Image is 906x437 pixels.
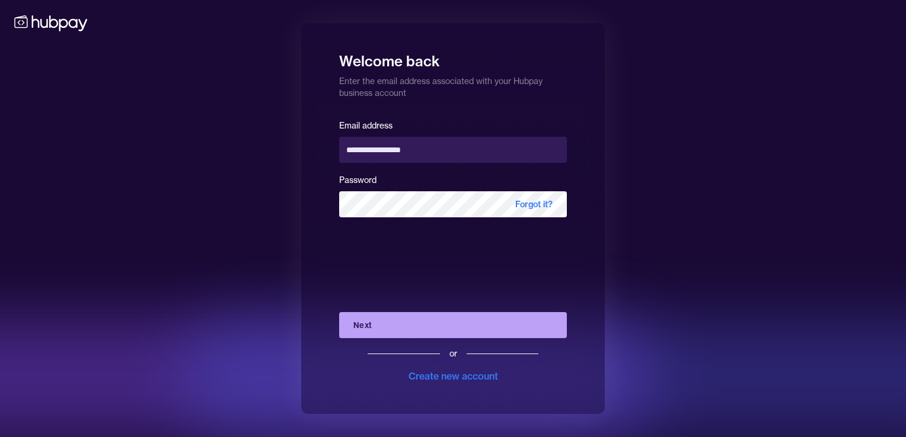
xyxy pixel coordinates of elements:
label: Password [339,175,377,185]
p: Enter the email address associated with your Hubpay business account [339,70,567,99]
div: or [449,348,457,359]
button: Next [339,312,567,338]
h1: Welcome back [339,44,567,70]
div: Create new account [409,369,498,383]
label: Email address [339,120,393,131]
span: Forgot it? [501,191,567,217]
